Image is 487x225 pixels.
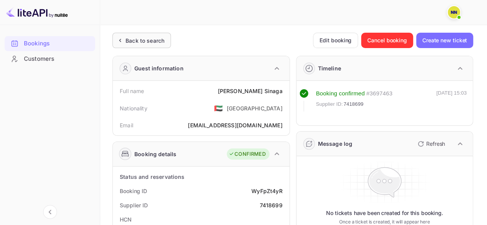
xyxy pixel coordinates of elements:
div: Customers [5,52,95,67]
a: Bookings [5,36,95,50]
div: Booking ID [120,187,147,195]
div: [GEOGRAPHIC_DATA] [227,104,283,112]
p: No tickets have been created for this booking. [326,209,443,217]
button: Create new ticket [416,33,473,48]
button: Refresh [413,138,448,150]
div: Back to search [126,37,164,45]
div: Status and reservations [120,173,184,181]
div: Bookings [24,39,91,48]
div: # 3697463 [366,89,392,98]
div: Customers [24,55,91,63]
div: CONFIRMED [229,150,265,158]
div: Booking confirmed [316,89,365,98]
span: Supplier ID: [316,100,343,108]
span: 7418699 [343,100,363,108]
img: N/A N/A [448,6,460,18]
div: WyFpZt4yR [251,187,282,195]
div: Supplier ID [120,201,148,209]
div: Guest information [134,64,184,72]
button: Collapse navigation [43,205,57,219]
div: HCN [120,215,132,223]
div: 7418699 [259,201,282,209]
div: Bookings [5,36,95,51]
div: Email [120,121,133,129]
button: Cancel booking [361,33,413,48]
div: Full name [120,87,144,95]
span: United States [214,101,223,115]
a: Customers [5,52,95,66]
div: [PERSON_NAME] Sinaga [218,87,282,95]
div: [EMAIL_ADDRESS][DOMAIN_NAME] [188,121,282,129]
div: Booking details [134,150,176,158]
img: LiteAPI logo [6,6,68,18]
p: Refresh [426,140,445,148]
div: [DATE] 15:03 [436,89,467,112]
button: Edit booking [313,33,358,48]
div: Message log [318,140,353,148]
div: Timeline [318,64,341,72]
div: Nationality [120,104,147,112]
